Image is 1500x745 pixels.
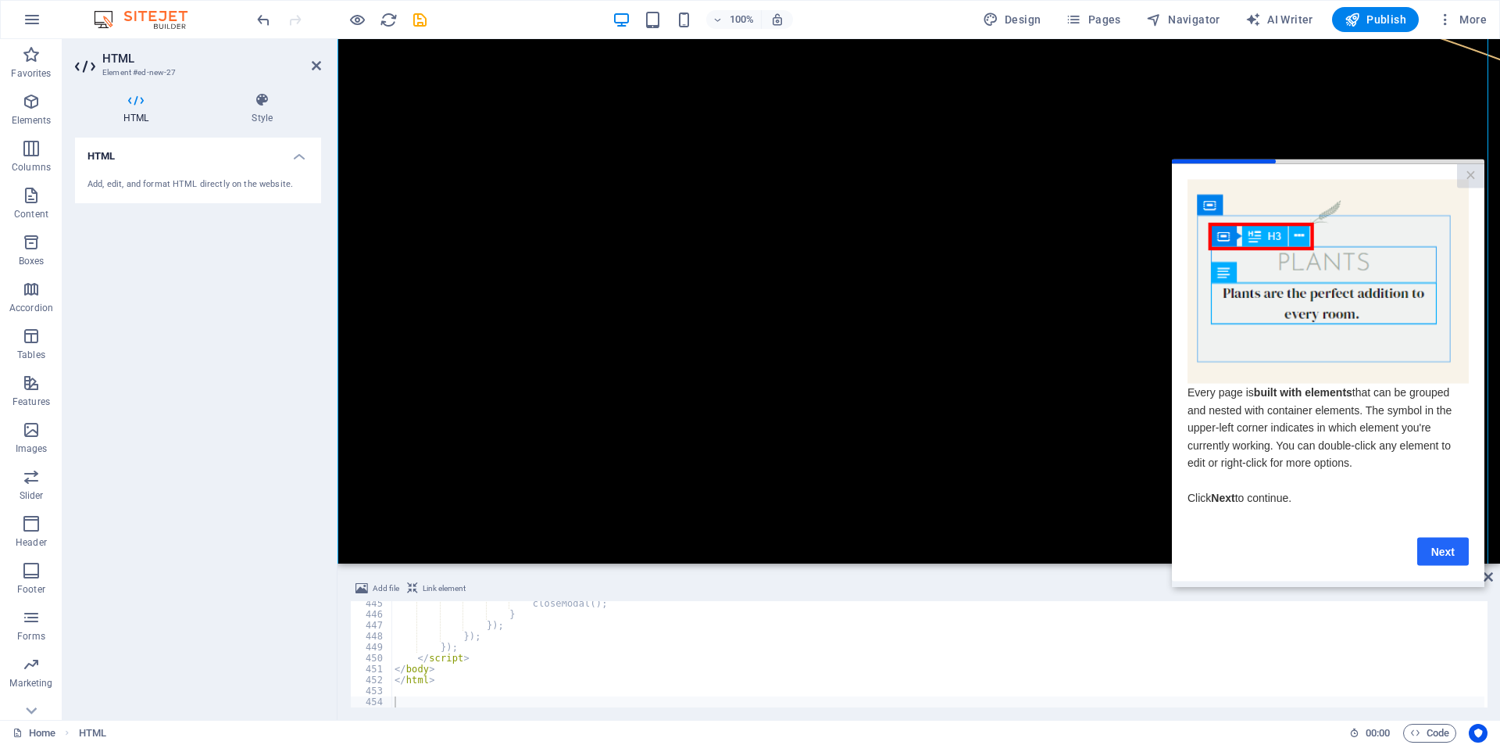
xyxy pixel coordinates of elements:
button: Publish [1332,7,1419,32]
a: Click to cancel selection. Double-click to open Pages [12,724,55,743]
span: : [1377,727,1379,739]
p: Boxes [19,255,45,267]
span: Design [983,12,1041,27]
p: Slider [20,489,44,502]
p: Features [12,396,50,408]
div: 453 [351,686,393,697]
button: Add file [353,579,402,598]
div: 454 [351,697,393,707]
div: 449 [351,642,393,653]
img: Editor Logo [90,10,207,29]
button: Click here to leave preview mode and continue editing [348,10,366,29]
h3: Element #ed-new-27 [102,66,290,80]
a: Next [245,378,297,407]
h2: HTML [102,52,321,66]
i: Undo: Change HTML (Ctrl+Z) [255,11,273,29]
strong: built with elements [82,227,180,239]
span: Click to select. Double-click to edit [79,724,106,743]
div: 446 [351,609,393,620]
button: AI Writer [1239,7,1320,32]
span: AI Writer [1245,12,1313,27]
span: Navigator [1146,12,1220,27]
div: 448 [351,631,393,642]
h4: HTML [75,92,203,125]
span: 00 00 [1366,724,1390,743]
p: Accordion [9,302,53,314]
div: 452 [351,675,393,686]
h4: Style [203,92,321,125]
span: Next [39,332,62,345]
i: Save (Ctrl+S) [411,11,429,29]
button: Link element [405,579,468,598]
h6: Session time [1349,724,1391,743]
button: Code [1403,724,1456,743]
span: Every page is that can be grouped and nested with container elements. The symbol in the upper-lef... [16,227,280,310]
button: Usercentrics [1469,724,1487,743]
i: On resize automatically adjust zoom level to fit chosen device. [770,13,784,27]
button: reload [379,10,398,29]
p: Forms [17,630,45,643]
button: Design [977,7,1048,32]
span: to continue. [63,332,120,345]
nav: breadcrumb [79,724,106,743]
h6: 100% [730,10,755,29]
div: Add, edit, and format HTML directly on the website. [87,178,309,192]
button: More [1431,7,1493,32]
p: Elements [12,114,52,127]
button: save [410,10,429,29]
span: Link element [423,579,466,598]
div: 451 [351,664,393,675]
p: Footer [17,583,45,596]
button: 100% [706,10,762,29]
div: 450 [351,653,393,664]
p: Tables [17,349,45,361]
div: 447 [351,620,393,631]
span: Code [1410,724,1449,743]
p: Images [16,442,48,455]
div: 445 [351,598,393,609]
span: Click [16,332,39,345]
p: Favorites [11,67,51,80]
a: Close modal [285,5,312,29]
p: Content [14,208,48,220]
span: Add file [373,579,399,598]
h4: HTML [75,138,321,166]
button: Navigator [1140,7,1227,32]
button: undo [254,10,273,29]
p: Columns [12,161,51,174]
span: More [1437,12,1487,27]
span: Publish [1345,12,1406,27]
p: Header [16,536,47,549]
i: Reload page [380,11,398,29]
div: Design (Ctrl+Alt+Y) [977,7,1048,32]
span: Pages [1066,12,1120,27]
p: Marketing [9,677,52,689]
button: Pages [1059,7,1127,32]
